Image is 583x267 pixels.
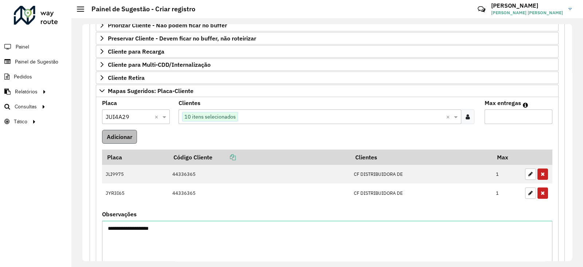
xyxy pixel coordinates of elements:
td: CF DISTRIBUIDORA DE [350,165,492,184]
th: Placa [102,150,168,165]
span: Relatórios [15,88,38,96]
td: 44336365 [168,183,350,202]
span: Cliente Retira [108,75,145,81]
a: Cliente Retira [96,71,559,84]
a: Preservar Cliente - Devem ficar no buffer, não roteirizar [96,32,559,44]
span: Painel [16,43,29,51]
th: Clientes [350,150,492,165]
span: Cliente para Recarga [108,49,164,54]
button: Adicionar [102,130,137,144]
span: 10 itens selecionados [183,112,238,121]
span: Mapas Sugeridos: Placa-Cliente [108,88,193,94]
a: Cliente para Multi-CDD/Internalização [96,58,559,71]
span: Clear all [154,112,161,121]
span: Priorizar Cliente - Não podem ficar no buffer [108,22,227,28]
span: Painel de Sugestão [15,58,58,66]
td: 44336365 [168,165,350,184]
h3: [PERSON_NAME] [491,2,563,9]
span: Pedidos [14,73,32,81]
span: Clear all [446,112,452,121]
label: Max entregas [485,98,521,107]
th: Max [492,150,521,165]
a: Mapas Sugeridos: Placa-Cliente [96,85,559,97]
a: Contato Rápido [474,1,489,17]
span: Tático [14,118,27,125]
td: CF DISTRIBUIDORA DE [350,183,492,202]
label: Clientes [179,98,200,107]
td: JLI9975 [102,165,168,184]
h2: Painel de Sugestão - Criar registro [84,5,195,13]
th: Código Cliente [168,150,350,165]
td: 1 [492,165,521,184]
td: 1 [492,183,521,202]
label: Placa [102,98,117,107]
a: Cliente para Recarga [96,45,559,58]
span: Consultas [15,103,37,111]
td: JYR3I65 [102,183,168,202]
a: Priorizar Cliente - Não podem ficar no buffer [96,19,559,31]
span: Cliente para Multi-CDD/Internalização [108,62,211,67]
span: [PERSON_NAME] [PERSON_NAME] [491,9,563,16]
span: Preservar Cliente - Devem ficar no buffer, não roteirizar [108,35,256,41]
a: Copiar [212,154,236,161]
label: Observações [102,210,137,218]
em: Máximo de clientes que serão colocados na mesma rota com os clientes informados [523,102,528,108]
